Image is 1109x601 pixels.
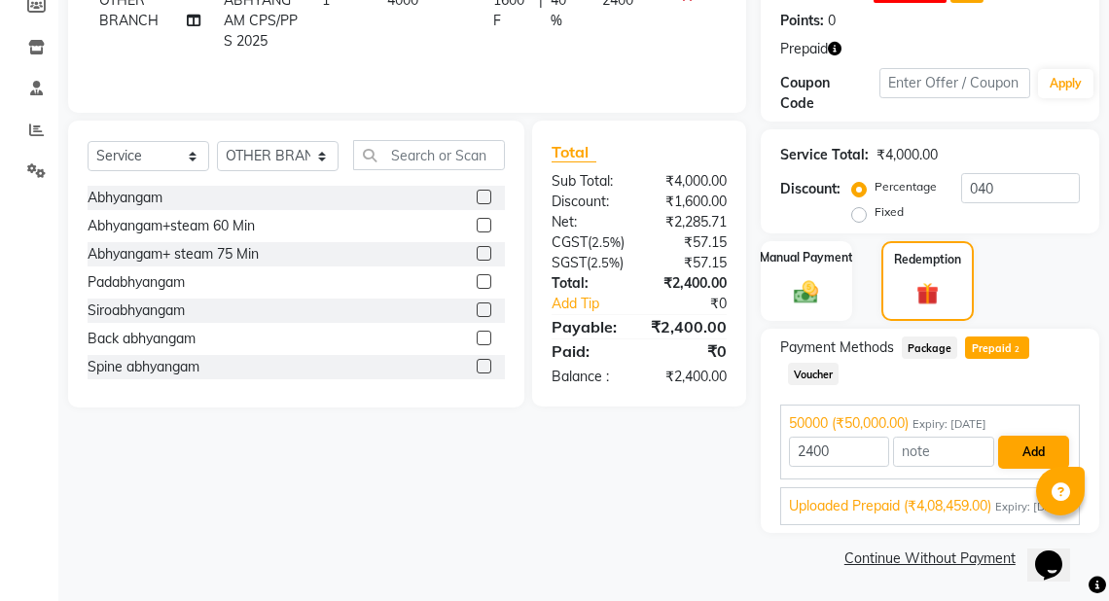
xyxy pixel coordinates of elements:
label: Fixed [875,203,904,221]
div: ₹57.15 [639,232,740,253]
label: Percentage [875,178,937,195]
div: ₹0 [656,294,740,314]
div: Abhyangam+steam 60 Min [88,216,255,236]
span: CGST [552,233,588,251]
span: Payment Methods [780,337,894,358]
div: ₹0 [639,339,741,363]
span: SGST [552,254,587,271]
input: Amount [789,437,890,467]
div: Balance : [537,367,639,387]
div: ₹2,400.00 [639,367,741,387]
div: Discount: [537,192,639,212]
div: Sub Total: [537,171,639,192]
span: 2 [1012,344,1022,356]
div: Paid: [537,339,639,363]
div: Padabhyangam [88,272,185,293]
a: Add Tip [537,294,656,314]
span: 2.5% [591,234,621,250]
span: Expiry: [DATE] [912,416,986,433]
div: ( ) [537,232,639,253]
input: Enter Offer / Coupon Code [879,68,1029,98]
iframe: chat widget [1027,523,1090,582]
input: Search or Scan [353,140,505,170]
div: ( ) [537,253,639,273]
img: _gift.svg [910,280,947,308]
div: Spine abhyangam [88,357,199,377]
a: Continue Without Payment [765,548,1095,569]
div: ₹57.15 [639,253,741,273]
div: ₹4,000.00 [639,171,741,192]
span: 2.5% [590,255,620,270]
div: ₹2,285.71 [639,212,741,232]
div: Abhyangam+ steam 75 Min [88,244,259,265]
button: Apply [1038,69,1093,98]
img: _cash.svg [786,278,826,306]
div: ₹1,600.00 [639,192,741,212]
div: Points: [780,11,824,31]
span: Prepaid [780,39,828,59]
div: 0 [828,11,836,31]
span: Total [552,142,596,162]
div: Coupon Code [780,73,880,114]
input: note [893,437,994,467]
button: Add [998,436,1069,469]
span: Expiry: [DATE] [995,499,1069,515]
span: Voucher [788,363,840,385]
div: ₹2,400.00 [636,315,741,338]
div: Total: [537,273,639,294]
div: ₹2,400.00 [639,273,741,294]
div: Payable: [537,315,635,338]
span: Prepaid [965,336,1028,359]
div: Service Total: [780,145,869,165]
span: 50000 (₹50,000.00) [789,413,909,434]
div: Siroabhyangam [88,300,185,321]
span: Uploaded Prepaid (₹4,08,459.00) [789,496,991,516]
div: Discount: [780,179,841,199]
label: Redemption [894,251,961,268]
label: Manual Payment [760,249,853,266]
div: ₹4,000.00 [876,145,938,165]
div: Net: [537,212,639,232]
span: Package [902,336,958,359]
div: Back abhyangam [88,329,196,349]
div: Abhyangam [88,188,162,208]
